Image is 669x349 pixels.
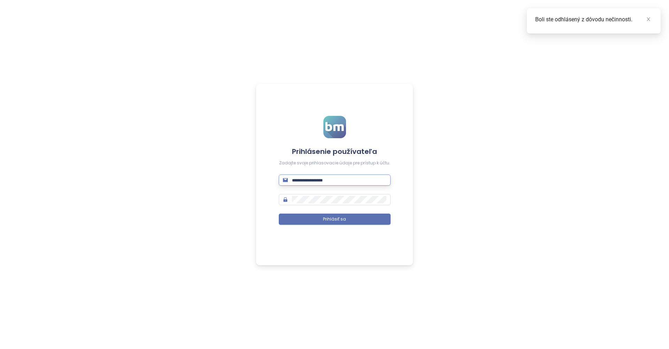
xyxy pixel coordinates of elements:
[283,197,288,202] span: lock
[646,17,651,22] span: close
[279,214,391,225] button: Prihlásiť sa
[535,15,652,24] div: Boli ste odhlásený z dôvodu nečinnosti.
[283,178,288,183] span: mail
[323,216,346,223] span: Prihlásiť sa
[279,147,391,156] h4: Prihlásenie používateľa
[279,160,391,166] div: Zadajte svoje prihlasovacie údaje pre prístup k účtu.
[323,116,346,138] img: logo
